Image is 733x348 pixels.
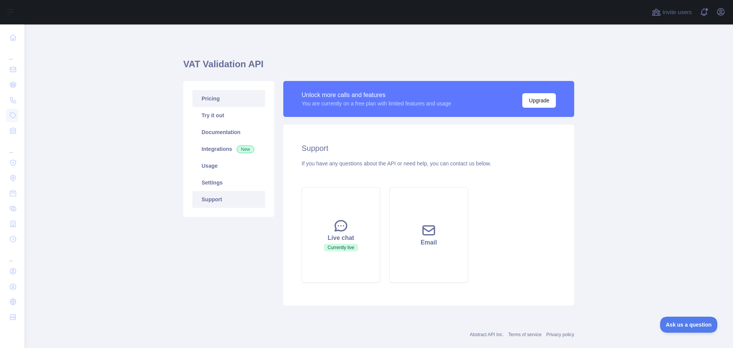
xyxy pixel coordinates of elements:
[302,187,380,283] button: Live chatCurrently live
[302,100,451,107] div: You are currently on a free plan with limited features and usage
[6,248,18,263] div: ...
[302,160,556,167] div: If you have any questions about the API or need help, you can contact us below.
[522,93,556,108] button: Upgrade
[192,107,265,124] a: Try it out
[324,244,358,251] span: Currently live
[6,139,18,154] div: ...
[192,191,265,208] a: Support
[399,238,459,247] div: Email
[311,233,371,243] div: Live chat
[662,8,692,17] span: Invite users
[192,141,265,157] a: Integrations New
[508,332,541,337] a: Terms of service
[302,143,556,154] h2: Support
[6,46,18,61] div: ...
[546,332,574,337] a: Privacy policy
[302,91,451,100] div: Unlock more calls and features
[470,332,504,337] a: Abstract API Inc.
[183,58,574,76] h1: VAT Validation API
[237,146,254,153] span: New
[192,90,265,107] a: Pricing
[192,174,265,191] a: Settings
[660,317,718,333] iframe: Toggle Customer Support
[650,6,693,18] button: Invite users
[192,157,265,174] a: Usage
[192,124,265,141] a: Documentation
[389,187,468,283] button: Email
